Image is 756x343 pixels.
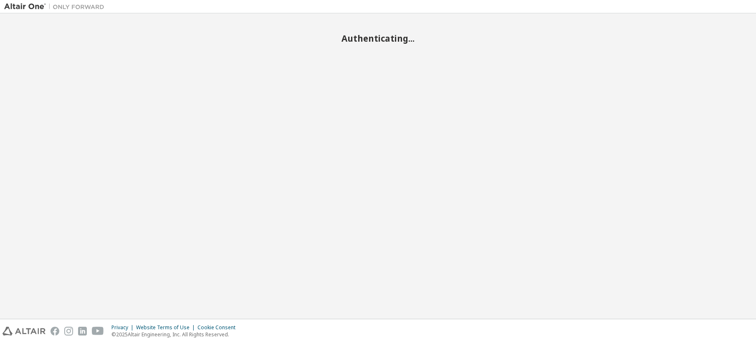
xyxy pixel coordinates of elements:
[78,327,87,335] img: linkedin.svg
[3,327,46,335] img: altair_logo.svg
[92,327,104,335] img: youtube.svg
[136,324,197,331] div: Website Terms of Use
[51,327,59,335] img: facebook.svg
[4,3,109,11] img: Altair One
[197,324,240,331] div: Cookie Consent
[111,324,136,331] div: Privacy
[4,33,752,44] h2: Authenticating...
[111,331,240,338] p: © 2025 Altair Engineering, Inc. All Rights Reserved.
[64,327,73,335] img: instagram.svg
